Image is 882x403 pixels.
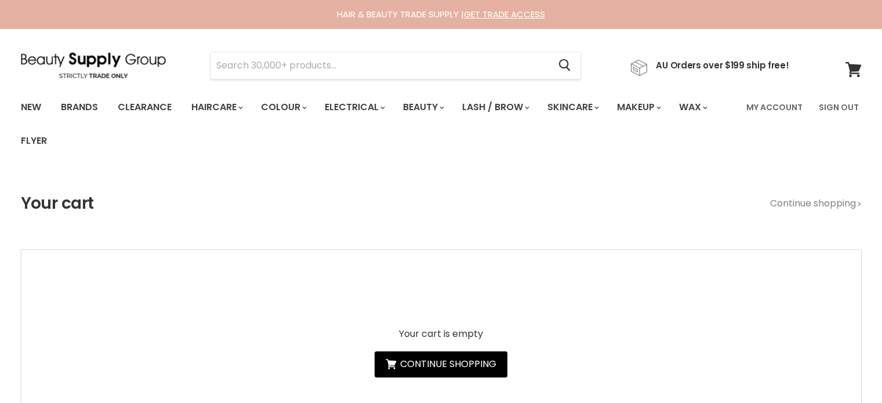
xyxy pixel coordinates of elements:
[550,52,580,79] button: Search
[453,95,536,119] a: Lash / Brow
[52,95,107,119] a: Brands
[608,95,668,119] a: Makeup
[12,95,50,119] a: New
[21,194,94,213] h1: Your cart
[812,95,866,119] a: Sign Out
[6,90,876,158] nav: Main
[6,9,876,20] div: HAIR & BEAUTY TRADE SUPPLY |
[464,8,545,20] a: GET TRADE ACCESS
[770,198,862,209] a: Continue shopping
[12,129,56,153] a: Flyer
[539,95,606,119] a: Skincare
[210,52,581,79] form: Product
[375,351,507,377] a: Continue shopping
[824,348,870,391] iframe: Gorgias live chat messenger
[252,95,314,119] a: Colour
[109,95,180,119] a: Clearance
[739,95,810,119] a: My Account
[210,52,550,79] input: Search
[183,95,250,119] a: Haircare
[394,95,451,119] a: Beauty
[670,95,714,119] a: Wax
[375,329,507,339] p: Your cart is empty
[12,90,739,158] ul: Main menu
[316,95,392,119] a: Electrical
